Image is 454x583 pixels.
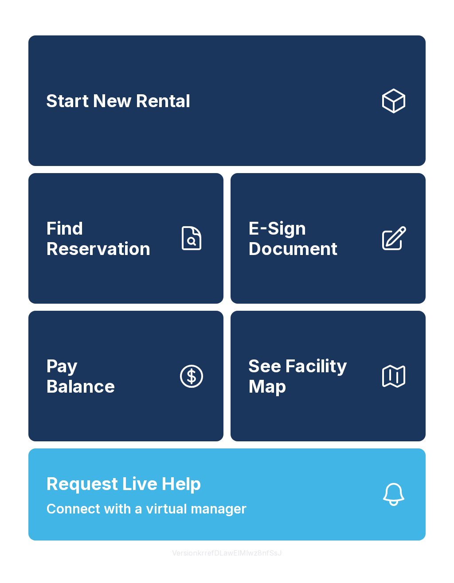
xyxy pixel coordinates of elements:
[231,311,426,441] button: See Facility Map
[28,173,223,304] a: Find Reservation
[231,173,426,304] a: E-Sign Document
[28,35,426,166] a: Start New Rental
[46,218,170,259] span: Find Reservation
[28,448,426,541] button: Request Live HelpConnect with a virtual manager
[46,471,201,497] span: Request Live Help
[248,218,372,259] span: E-Sign Document
[46,356,115,396] span: Pay Balance
[28,311,223,441] button: PayBalance
[248,356,372,396] span: See Facility Map
[165,541,289,565] button: VersionkrrefDLawElMlwz8nfSsJ
[46,91,190,111] span: Start New Rental
[46,499,247,519] span: Connect with a virtual manager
